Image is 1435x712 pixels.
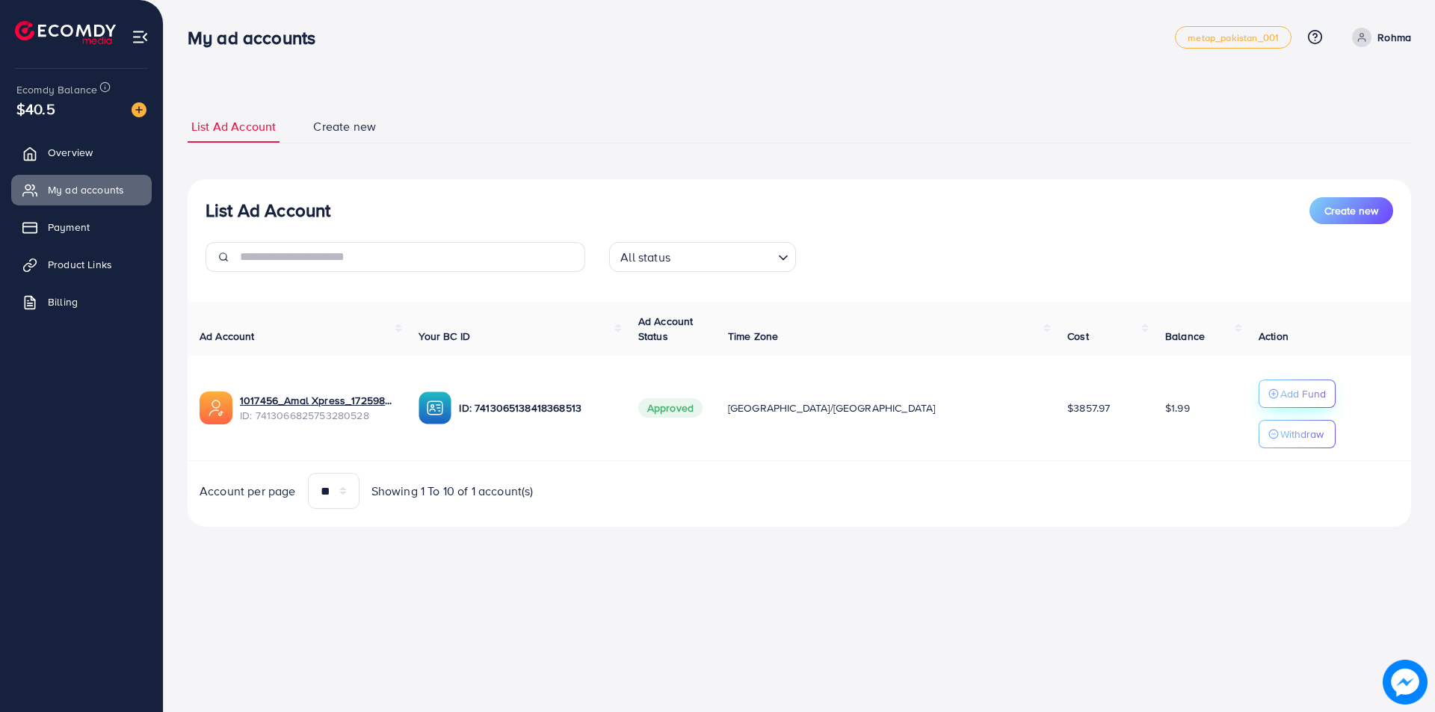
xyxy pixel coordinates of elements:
span: Product Links [48,257,112,272]
a: Billing [11,287,152,317]
span: Approved [638,398,703,418]
a: Payment [11,212,152,242]
img: image [1383,660,1427,704]
span: Time Zone [728,329,778,344]
p: Rohma [1377,28,1411,46]
a: Product Links [11,250,152,279]
span: Your BC ID [419,329,470,344]
a: metap_pakistan_001 [1175,26,1291,49]
img: image [132,102,146,117]
a: Overview [11,137,152,167]
a: 1017456_Amal Xpress_1725989134924 [240,393,395,408]
button: Withdraw [1259,420,1336,448]
span: Overview [48,145,93,160]
div: <span class='underline'>1017456_Amal Xpress_1725989134924</span></br>7413066825753280528 [240,393,395,424]
span: metap_pakistan_001 [1188,33,1279,43]
span: My ad accounts [48,182,124,197]
div: Search for option [609,242,796,272]
img: logo [15,21,116,44]
span: Showing 1 To 10 of 1 account(s) [371,483,534,500]
span: Account per page [200,483,296,500]
span: Action [1259,329,1289,344]
h3: List Ad Account [206,199,330,221]
span: $40.5 [16,98,55,120]
img: ic-ads-acc.e4c84228.svg [200,391,232,424]
span: Balance [1165,329,1205,344]
p: Add Fund [1280,385,1326,403]
p: ID: 7413065138418368513 [459,399,614,417]
span: All status [617,247,673,268]
p: Withdraw [1280,425,1324,443]
span: Create new [313,118,376,135]
img: menu [132,28,149,46]
span: Ecomdy Balance [16,82,97,97]
span: Ad Account Status [638,314,694,344]
span: List Ad Account [191,118,276,135]
span: $1.99 [1165,400,1190,415]
span: $3857.97 [1067,400,1110,415]
span: [GEOGRAPHIC_DATA]/[GEOGRAPHIC_DATA] [728,400,936,415]
span: Payment [48,220,90,235]
a: Rohma [1346,28,1411,47]
span: ID: 7413066825753280528 [240,408,395,423]
input: Search for option [675,244,772,268]
button: Add Fund [1259,380,1336,408]
img: ic-ba-acc.ded83a64.svg [419,391,451,424]
span: Create new [1324,203,1378,218]
button: Create new [1309,197,1393,224]
h3: My ad accounts [188,27,327,49]
span: Ad Account [200,329,255,344]
span: Billing [48,294,78,309]
span: Cost [1067,329,1089,344]
a: My ad accounts [11,175,152,205]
